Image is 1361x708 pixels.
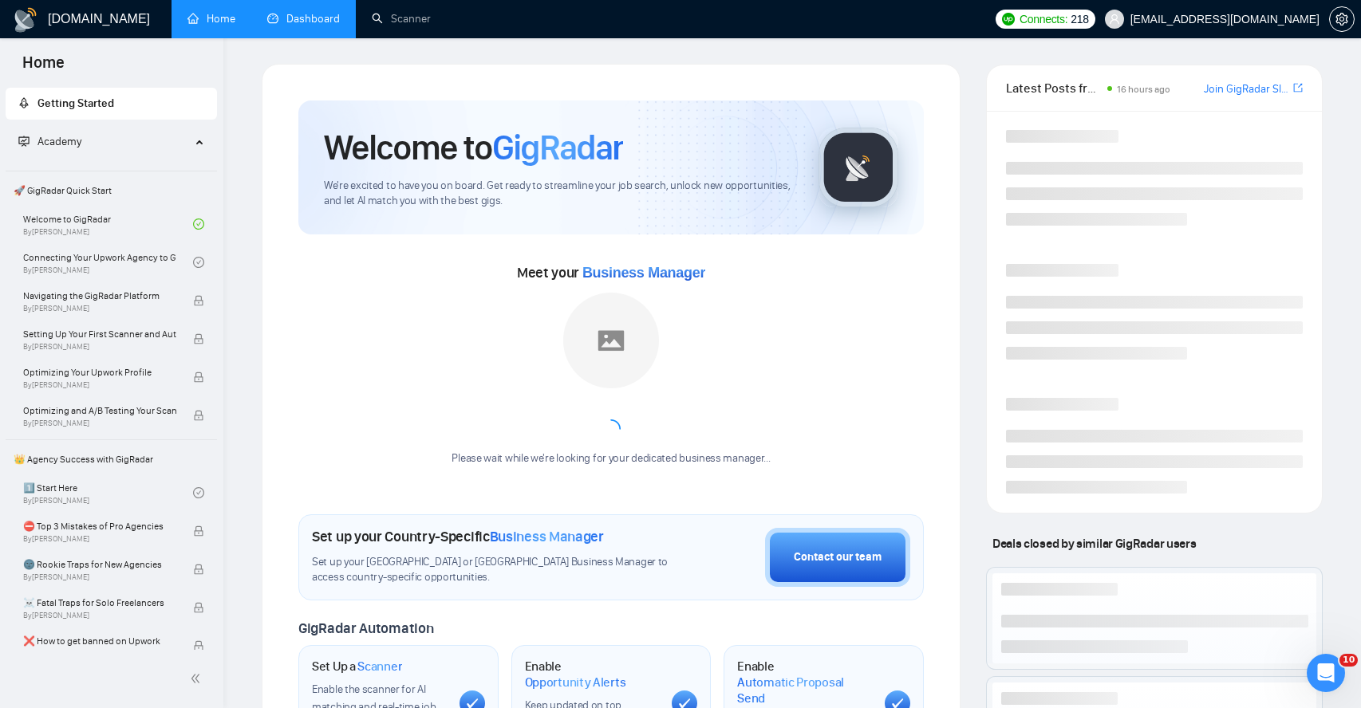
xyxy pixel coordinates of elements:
[563,293,659,388] img: placeholder.png
[193,640,204,651] span: lock
[23,380,176,390] span: By [PERSON_NAME]
[442,451,779,466] div: Please wait while we're looking for your dedicated business manager...
[1117,84,1170,95] span: 16 hours ago
[1020,10,1067,28] span: Connects:
[193,525,204,537] span: lock
[357,659,402,675] span: Scanner
[1006,78,1103,98] span: Latest Posts from the GigRadar Community
[492,126,623,169] span: GigRadar
[23,288,176,304] span: Navigating the GigRadar Platform
[18,97,30,108] span: rocket
[190,671,206,686] span: double-left
[525,659,660,690] h1: Enable
[6,88,217,120] li: Getting Started
[1109,14,1120,25] span: user
[1329,13,1355,26] a: setting
[819,128,898,207] img: gigradar-logo.png
[298,619,433,637] span: GigRadar Automation
[193,257,204,268] span: check-circle
[23,326,176,342] span: Setting Up Your First Scanner and Auto-Bidder
[193,295,204,306] span: lock
[1330,13,1354,26] span: setting
[23,245,193,280] a: Connecting Your Upwork Agency to GigRadarBy[PERSON_NAME]
[193,602,204,613] span: lock
[737,675,872,706] span: Automatic Proposal Send
[1329,6,1355,32] button: setting
[1339,654,1358,667] span: 10
[23,572,176,582] span: By [PERSON_NAME]
[193,218,204,230] span: check-circle
[525,675,626,690] span: Opportunity Alerts
[18,136,30,147] span: fund-projection-screen
[312,659,402,675] h1: Set Up a
[1293,81,1303,94] span: export
[23,206,193,242] a: Welcome to GigRadarBy[PERSON_NAME]
[312,555,671,585] span: Set up your [GEOGRAPHIC_DATA] or [GEOGRAPHIC_DATA] Business Manager to access country-specific op...
[23,304,176,313] span: By [PERSON_NAME]
[23,403,176,419] span: Optimizing and A/B Testing Your Scanner for Better Results
[1293,81,1303,96] a: export
[490,528,604,545] span: Business Manager
[794,549,882,566] div: Contact our team
[1307,654,1345,692] iframe: Intercom live chat
[23,342,176,352] span: By [PERSON_NAME]
[187,12,235,26] a: homeHome
[23,595,176,611] span: ☠️ Fatal Traps for Solo Freelancers
[372,12,431,26] a: searchScanner
[193,487,204,498] span: check-circle
[10,51,77,85] span: Home
[312,528,604,545] h1: Set up your Country-Specific
[23,518,176,534] span: ⛔ Top 3 Mistakes of Pro Agencies
[23,534,176,544] span: By [PERSON_NAME]
[765,528,910,587] button: Contact our team
[23,475,193,510] a: 1️⃣ Start HereBy[PERSON_NAME]
[23,649,176,659] span: By [PERSON_NAME]
[18,135,81,148] span: Academy
[986,529,1202,557] span: Deals closed by similar GigRadar users
[582,265,705,281] span: Business Manager
[193,410,204,421] span: lock
[193,333,204,344] span: lock
[324,126,623,169] h1: Welcome to
[37,135,81,148] span: Academy
[23,611,176,620] span: By [PERSON_NAME]
[1002,13,1015,26] img: upwork-logo.png
[737,659,872,706] h1: Enable
[517,264,705,281] span: Meet your
[23,557,176,572] span: 🌚 Rookie Traps for New Agencies
[602,419,621,439] span: loading
[23,364,176,380] span: Optimizing Your Upwork Profile
[7,443,215,475] span: 👑 Agency Success with GigRadar
[23,633,176,649] span: ❌ How to get banned on Upwork
[193,372,204,383] span: lock
[13,7,38,33] img: logo
[7,175,215,206] span: 🚀 GigRadar Quick Start
[23,419,176,428] span: By [PERSON_NAME]
[193,564,204,575] span: lock
[37,96,114,110] span: Getting Started
[267,12,340,26] a: dashboardDashboard
[1071,10,1088,28] span: 218
[1204,81,1290,98] a: Join GigRadar Slack Community
[324,179,793,209] span: We're excited to have you on board. Get ready to streamline your job search, unlock new opportuni...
